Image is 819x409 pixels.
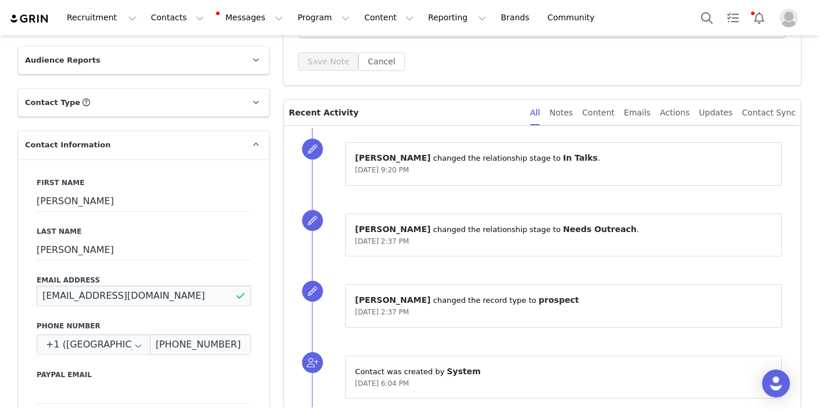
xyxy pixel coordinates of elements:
p: ⁨ ⁩ changed the ⁨relationship⁩ stage to ⁨ ⁩. [355,152,772,164]
div: Contact Sync [742,100,796,126]
button: Content [357,5,421,31]
img: grin logo [9,13,50,24]
button: Search [694,5,720,31]
div: All [530,100,540,126]
span: [PERSON_NAME] [355,225,430,234]
span: [DATE] 9:20 PM [355,166,409,174]
p: ⁨ ⁩ changed the ⁨relationship⁩ stage to ⁨ ⁩. [355,223,772,236]
span: prospect [538,295,579,305]
label: Email Address [37,275,251,285]
span: [DATE] 2:37 PM [355,308,409,316]
div: Emails [624,100,651,126]
input: Country [37,334,150,355]
button: Notifications [746,5,772,31]
a: Tasks [720,5,746,31]
p: ⁨ ⁩ changed the record type to ⁨ ⁩ [355,294,772,306]
button: Program [290,5,357,31]
a: Brands [494,5,540,31]
div: Notes [549,100,573,126]
button: Reporting [421,5,493,31]
span: In Talks [563,153,598,162]
button: Contacts [144,5,211,31]
button: Recruitment [60,5,143,31]
label: Paypal Email [37,370,251,380]
div: Content [582,100,615,126]
div: Updates [699,100,732,126]
body: Rich Text Area. Press ALT-0 for help. [9,9,477,22]
input: Email Address [37,285,251,306]
span: Audience Reports [25,55,100,66]
p: Recent Activity [289,100,520,125]
div: Actions [660,100,689,126]
label: First Name [37,178,251,188]
span: [PERSON_NAME] [355,153,430,162]
span: System [447,367,480,376]
span: [DATE] 6:04 PM [355,379,409,388]
span: [DATE] 2:37 PM [355,237,409,245]
span: Needs Outreach [563,225,637,234]
button: Profile [773,9,810,27]
input: (XXX) XXX-XXXX [150,334,251,355]
span: [PERSON_NAME] [355,295,430,305]
button: Save Note [298,52,358,71]
div: Open Intercom Messenger [762,370,790,397]
a: Community [541,5,607,31]
p: Contact was created by ⁨ ⁩ [355,365,772,378]
label: Last Name [37,226,251,237]
span: Contact Information [25,139,110,151]
div: United States [37,334,150,355]
button: Messages [211,5,290,31]
label: Phone Number [37,321,251,331]
button: Cancel [358,52,404,71]
img: placeholder-profile.jpg [780,9,798,27]
span: Contact Type [25,97,80,108]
